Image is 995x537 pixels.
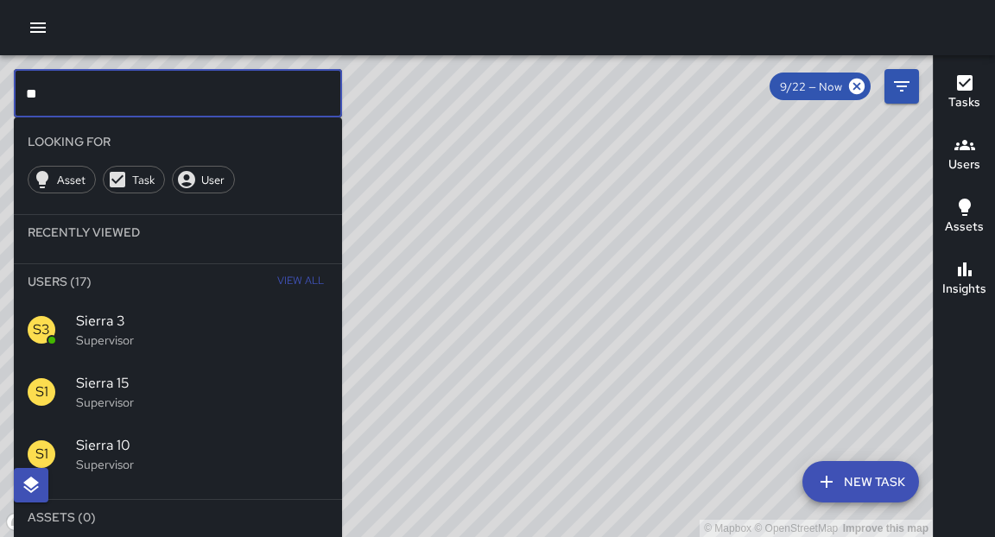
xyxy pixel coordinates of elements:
[14,215,342,250] li: Recently Viewed
[76,435,328,456] span: Sierra 10
[123,173,164,187] span: Task
[35,382,48,402] p: S1
[934,62,995,124] button: Tasks
[76,394,328,411] p: Supervisor
[35,444,48,464] p: S1
[103,166,165,193] div: Task
[14,361,342,423] div: S1Sierra 15Supervisor
[14,500,342,534] li: Assets (0)
[945,218,984,237] h6: Assets
[76,373,328,394] span: Sierra 15
[14,124,342,159] li: Looking For
[14,264,342,299] li: Users (17)
[884,69,919,104] button: Filters
[770,79,852,94] span: 9/22 — Now
[942,280,986,299] h6: Insights
[48,173,95,187] span: Asset
[172,166,235,193] div: User
[934,124,995,186] button: Users
[76,311,328,332] span: Sierra 3
[28,166,96,193] div: Asset
[192,173,234,187] span: User
[33,319,50,340] p: S3
[802,461,919,502] button: New Task
[76,456,328,473] p: Supervisor
[770,73,871,100] div: 9/22 — Now
[14,299,342,361] div: S3Sierra 3Supervisor
[273,264,328,299] button: View All
[76,332,328,349] p: Supervisor
[948,155,980,174] h6: Users
[934,186,995,249] button: Assets
[948,93,980,112] h6: Tasks
[14,423,342,485] div: S1Sierra 10Supervisor
[934,249,995,311] button: Insights
[277,268,324,295] span: View All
